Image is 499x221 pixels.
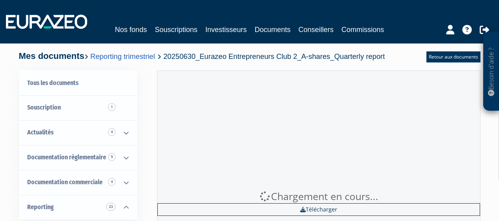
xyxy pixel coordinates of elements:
[19,120,137,145] a: Actualités 4
[205,24,247,35] a: Investisseurs
[163,52,385,60] span: 20250630_Eurazeo Entrepreneurs Club 2_A-shares_Quarterly report
[157,203,480,216] a: Télécharger
[108,128,116,136] span: 4
[19,145,137,170] a: Documentation règlementaire 9
[6,15,87,29] img: 1732889491-logotype_eurazeo_blanc_rvb.png
[27,178,103,186] span: Documentation commerciale
[27,153,106,161] span: Documentation règlementaire
[342,24,384,35] a: Commissions
[487,36,496,107] p: Besoin d'aide ?
[155,24,197,35] a: Souscriptions
[157,189,480,204] div: Chargement en cours...
[19,195,137,220] a: Reporting 23
[115,24,147,35] a: Nos fonds
[106,203,116,211] span: 23
[19,71,137,96] a: Tous les documents
[27,203,54,211] span: Reporting
[19,51,385,61] h4: Mes documents
[108,178,116,186] span: 4
[27,104,61,111] span: Souscription
[108,103,116,111] span: 1
[90,52,155,60] a: Reporting trimestriel
[426,51,480,62] a: Retour aux documents
[19,95,137,120] a: Souscription1
[27,128,54,136] span: Actualités
[19,170,137,195] a: Documentation commerciale 4
[255,24,291,35] a: Documents
[299,24,334,35] a: Conseillers
[108,153,116,161] span: 9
